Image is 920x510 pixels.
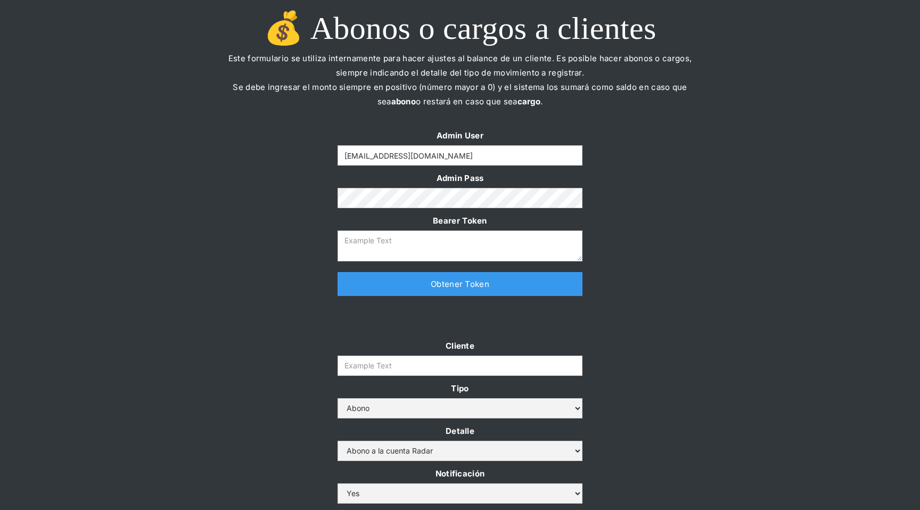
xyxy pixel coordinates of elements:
[338,356,582,376] input: Example Text
[338,272,582,296] a: Obtener Token
[517,96,541,106] strong: cargo
[338,128,582,143] label: Admin User
[338,424,582,438] label: Detalle
[338,213,582,228] label: Bearer Token
[338,145,582,166] input: Example Text
[338,171,582,185] label: Admin Pass
[220,11,700,46] h1: 💰 Abonos o cargos a clientes
[338,128,582,261] form: Form
[338,466,582,481] label: Notificación
[220,51,700,123] p: Este formulario se utiliza internamente para hacer ajustes al balance de un cliente. Es posible h...
[391,96,416,106] strong: abono
[338,381,582,396] label: Tipo
[338,339,582,353] label: Cliente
